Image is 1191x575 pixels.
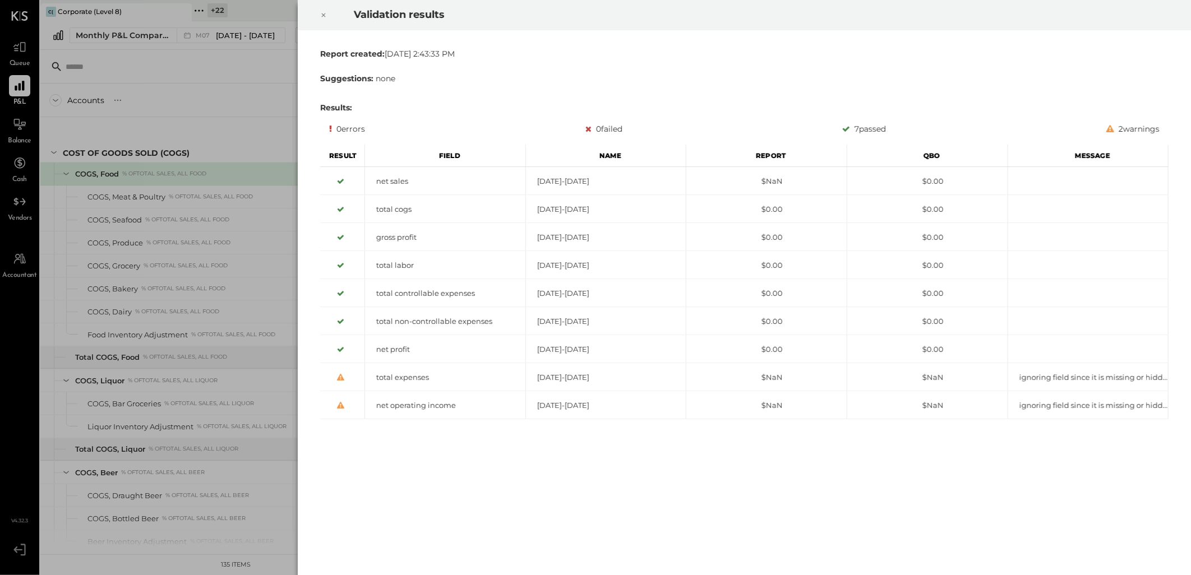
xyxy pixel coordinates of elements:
[526,288,686,299] div: [DATE]-[DATE]
[847,232,1008,243] div: $0.00
[847,176,1008,187] div: $0.00
[329,122,365,136] div: 0 errors
[526,400,686,411] div: [DATE]-[DATE]
[365,400,525,411] div: net operating income
[686,372,847,383] div: $NaN
[686,344,847,355] div: $0.00
[365,316,525,327] div: total non-controllable expenses
[365,145,526,167] div: Field
[686,316,847,327] div: $0.00
[1008,145,1169,167] div: Message
[354,1,1023,29] h2: Validation results
[376,73,395,84] span: none
[847,145,1008,167] div: Qbo
[365,176,525,187] div: net sales
[526,232,686,243] div: [DATE]-[DATE]
[686,400,847,411] div: $NaN
[526,316,686,327] div: [DATE]-[DATE]
[686,145,847,167] div: Report
[686,288,847,299] div: $0.00
[526,145,687,167] div: Name
[686,232,847,243] div: $0.00
[526,204,686,215] div: [DATE]-[DATE]
[526,372,686,383] div: [DATE]-[DATE]
[686,204,847,215] div: $0.00
[320,49,385,59] b: Report created:
[365,344,525,355] div: net profit
[365,232,525,243] div: gross profit
[365,288,525,299] div: total controllable expenses
[686,260,847,271] div: $0.00
[1008,400,1169,411] div: ignoring field since it is missing or hidden from report
[526,344,686,355] div: [DATE]-[DATE]
[320,73,373,84] b: Suggestions:
[585,122,622,136] div: 0 failed
[686,176,847,187] div: $NaN
[847,344,1008,355] div: $0.00
[847,288,1008,299] div: $0.00
[365,372,525,383] div: total expenses
[320,145,365,167] div: Result
[365,260,525,271] div: total labor
[365,204,525,215] div: total cogs
[526,260,686,271] div: [DATE]-[DATE]
[320,48,1169,59] div: [DATE] 2:43:33 PM
[1106,122,1160,136] div: 2 warnings
[847,372,1008,383] div: $NaN
[847,260,1008,271] div: $0.00
[847,400,1008,411] div: $NaN
[847,316,1008,327] div: $0.00
[526,176,686,187] div: [DATE]-[DATE]
[1008,372,1169,383] div: ignoring field since it is missing or hidden from report
[842,122,886,136] div: 7 passed
[320,103,352,113] b: Results:
[847,204,1008,215] div: $0.00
